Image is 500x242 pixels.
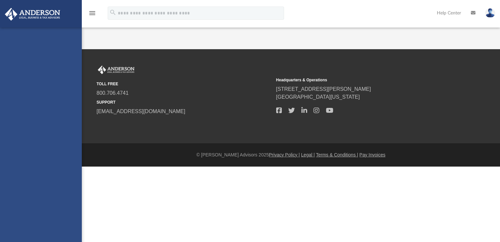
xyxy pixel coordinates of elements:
[97,81,272,87] small: TOLL FREE
[3,8,62,21] img: Anderson Advisors Platinum Portal
[276,77,451,83] small: Headquarters & Operations
[301,152,315,157] a: Legal |
[88,9,96,17] i: menu
[276,94,360,100] a: [GEOGRAPHIC_DATA][US_STATE]
[97,90,129,96] a: 800.706.4741
[97,99,272,105] small: SUPPORT
[269,152,300,157] a: Privacy Policy |
[88,12,96,17] a: menu
[82,151,500,158] div: © [PERSON_NAME] Advisors 2025
[316,152,358,157] a: Terms & Conditions |
[276,86,371,92] a: [STREET_ADDRESS][PERSON_NAME]
[97,66,136,74] img: Anderson Advisors Platinum Portal
[109,9,116,16] i: search
[359,152,385,157] a: Pay Invoices
[485,8,495,18] img: User Pic
[97,109,185,114] a: [EMAIL_ADDRESS][DOMAIN_NAME]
